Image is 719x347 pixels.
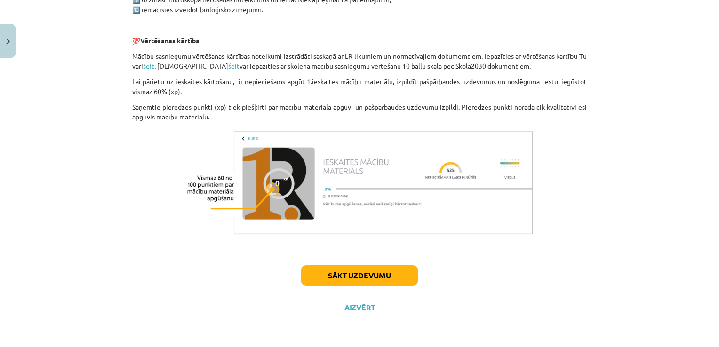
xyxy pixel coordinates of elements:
[132,77,587,96] p: Lai pārietu uz ieskaites kārtošanu, ir nepieciešams apgūt 1.ieskaites mācību materiālu, izpildīt ...
[6,39,10,45] img: icon-close-lesson-0947bae3869378f0d4975bcd49f059093ad1ed9edebbc8119c70593378902aed.svg
[143,62,154,70] a: šeit
[228,62,240,70] a: šeit
[140,36,200,45] strong: Vērtēšanas kārtība
[301,265,418,286] button: Sākt uzdevumu
[132,36,587,46] p: 💯
[342,303,377,312] button: Aizvērt
[132,51,587,71] p: Mācību sasniegumu vērtēšanas kārtības noteikumi izstrādāti saskaņā ar LR likumiem un normatīvajie...
[132,102,587,122] p: Saņemtie pieredzes punkti (xp) tiek piešķirti par mācību materiāla apguvi un pašpārbaudes uzdevum...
